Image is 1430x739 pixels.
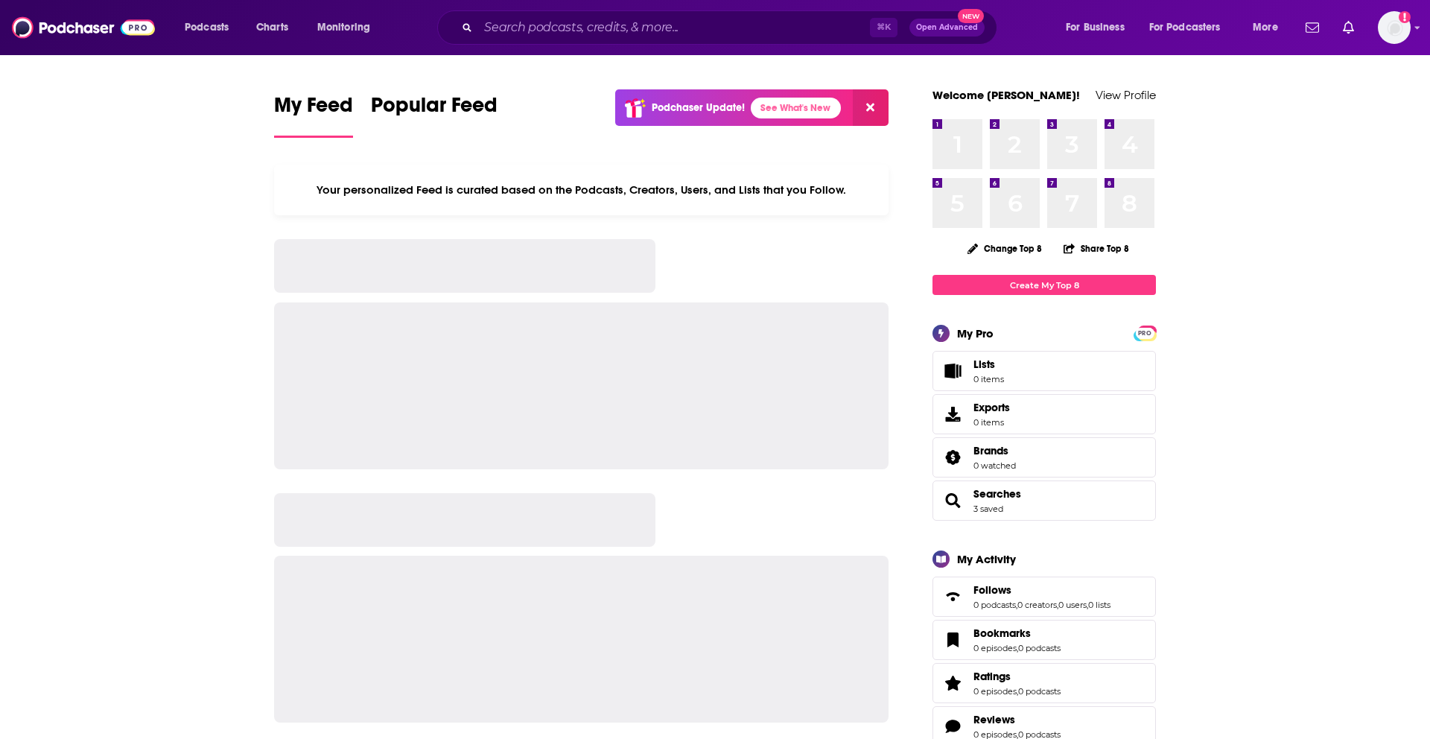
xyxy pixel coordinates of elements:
a: 0 podcasts [1018,643,1061,653]
a: Bookmarks [973,627,1061,640]
a: Charts [247,16,297,39]
span: Bookmarks [973,627,1031,640]
input: Search podcasts, credits, & more... [478,16,870,39]
span: Follows [932,577,1156,617]
button: Share Top 8 [1063,234,1130,263]
span: Reviews [973,713,1015,726]
span: Open Advanced [916,24,978,31]
span: , [1017,643,1018,653]
a: 0 podcasts [973,600,1016,610]
div: Search podcasts, credits, & more... [451,10,1011,45]
a: See What's New [751,98,841,118]
button: Change Top 8 [959,239,1051,258]
span: For Business [1066,17,1125,38]
span: Brands [932,437,1156,478]
a: Show notifications dropdown [1300,15,1325,40]
span: , [1016,600,1017,610]
button: open menu [1242,16,1297,39]
span: Ratings [932,663,1156,703]
span: Exports [973,401,1010,414]
svg: Add a profile image [1399,11,1411,23]
button: Open AdvancedNew [909,19,985,37]
a: 3 saved [973,504,1003,514]
span: Bookmarks [932,620,1156,660]
a: My Feed [274,92,353,138]
a: 0 creators [1017,600,1057,610]
button: open menu [307,16,390,39]
span: Popular Feed [371,92,498,127]
a: Searches [973,487,1021,501]
a: View Profile [1096,88,1156,102]
a: Brands [973,444,1016,457]
span: , [1057,600,1058,610]
a: Searches [938,490,967,511]
span: My Feed [274,92,353,127]
span: For Podcasters [1149,17,1221,38]
span: Logged in as Kapplewhaite [1378,11,1411,44]
a: Create My Top 8 [932,275,1156,295]
span: PRO [1136,328,1154,339]
button: open menu [174,16,248,39]
span: Podcasts [185,17,229,38]
span: Lists [938,361,967,381]
span: More [1253,17,1278,38]
span: , [1017,686,1018,697]
div: My Pro [957,326,994,340]
a: Brands [938,447,967,468]
a: Bookmarks [938,629,967,650]
a: Lists [932,351,1156,391]
span: Charts [256,17,288,38]
button: Show profile menu [1378,11,1411,44]
span: , [1087,600,1088,610]
span: ⌘ K [870,18,897,37]
span: New [958,9,985,23]
a: PRO [1136,327,1154,338]
a: 0 podcasts [1018,686,1061,697]
button: open menu [1140,16,1242,39]
span: Lists [973,358,995,371]
span: Lists [973,358,1004,371]
span: 0 items [973,374,1004,384]
div: Your personalized Feed is curated based on the Podcasts, Creators, Users, and Lists that you Follow. [274,165,889,215]
button: open menu [1055,16,1143,39]
a: Popular Feed [371,92,498,138]
a: 0 lists [1088,600,1110,610]
div: My Activity [957,552,1016,566]
a: Ratings [973,670,1061,683]
span: 0 items [973,417,1010,428]
span: Monitoring [317,17,370,38]
span: Ratings [973,670,1011,683]
img: User Profile [1378,11,1411,44]
a: Ratings [938,673,967,694]
a: Follows [938,586,967,607]
span: Exports [938,404,967,425]
a: Follows [973,583,1110,597]
a: Welcome [PERSON_NAME]! [932,88,1080,102]
a: 0 watched [973,460,1016,471]
a: Reviews [973,713,1061,726]
a: Show notifications dropdown [1337,15,1360,40]
img: Podchaser - Follow, Share and Rate Podcasts [12,13,155,42]
a: 0 episodes [973,643,1017,653]
a: 0 episodes [973,686,1017,697]
a: 0 users [1058,600,1087,610]
a: Exports [932,394,1156,434]
p: Podchaser Update! [652,101,745,114]
a: Reviews [938,716,967,737]
span: Brands [973,444,1008,457]
span: Searches [932,480,1156,521]
span: Follows [973,583,1011,597]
